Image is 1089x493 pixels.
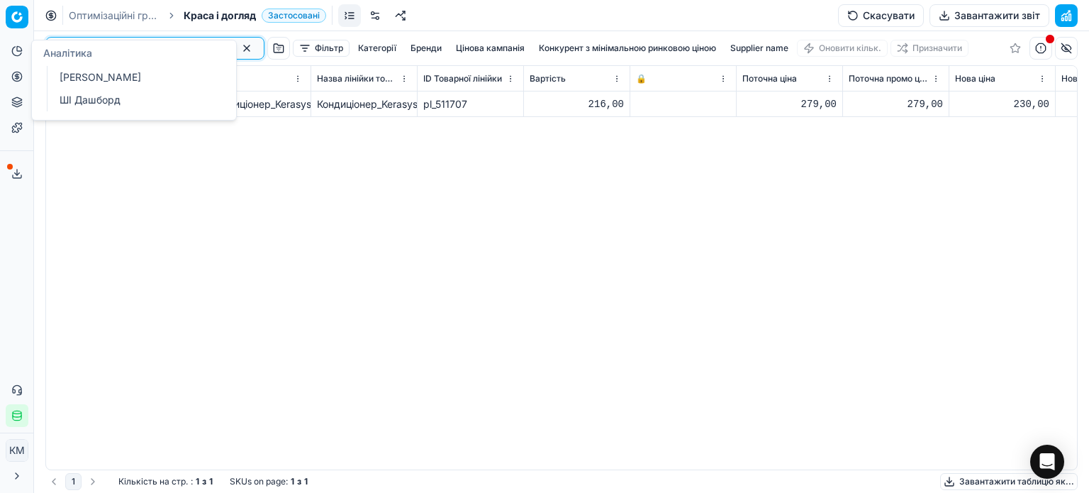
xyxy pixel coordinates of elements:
[849,97,943,111] div: 279,00
[69,9,326,23] nav: breadcrumb
[317,73,397,84] span: Назва лінійки товарів
[725,40,794,57] button: Supplier name
[196,476,199,487] strong: 1
[293,40,350,57] button: Фільтр
[838,4,924,27] button: Скасувати
[797,40,888,57] button: Оновити кільк.
[84,473,101,490] button: Go to next page
[297,476,301,487] strong: з
[1030,445,1064,479] div: Open Intercom Messenger
[636,73,647,84] span: 🔒
[890,40,968,57] button: Призначити
[423,73,502,84] span: ID Товарної лінійки
[849,73,929,84] span: Поточна промо ціна
[533,40,722,57] button: Конкурент з мінімальною ринковою ціною
[43,47,92,59] span: Аналітика
[304,476,308,487] strong: 1
[118,476,188,487] span: Кількість на стр.
[184,9,326,23] span: Краса і доглядЗастосовані
[45,473,62,490] button: Go to previous page
[184,9,256,23] span: Краса і догляд
[6,440,28,461] span: КM
[65,473,82,490] button: 1
[209,476,213,487] strong: 1
[940,473,1078,490] button: Завантажити таблицю як...
[530,73,566,84] span: Вартість
[955,73,995,84] span: Нова ціна
[317,97,411,111] div: Кондиціонер_Kerasys_Revitalizing_Conditioner_Оздоровчий_600_мл
[405,40,447,57] button: Бренди
[742,97,837,111] div: 279,00
[69,9,160,23] a: Оптимізаційні групи
[955,97,1049,111] div: 230,00
[54,67,219,87] a: [PERSON_NAME]
[230,476,288,487] span: SKUs on page :
[929,4,1049,27] button: Завантажити звіт
[202,476,206,487] strong: з
[45,473,101,490] nav: pagination
[352,40,402,57] button: Категорії
[54,90,219,110] a: ШІ Дашборд
[6,439,28,462] button: КM
[118,476,213,487] div: :
[742,73,797,84] span: Поточна ціна
[262,9,326,23] span: Застосовані
[530,97,624,111] div: 216,00
[291,476,294,487] strong: 1
[423,97,518,111] div: pl_511707
[450,40,530,57] button: Цінова кампанія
